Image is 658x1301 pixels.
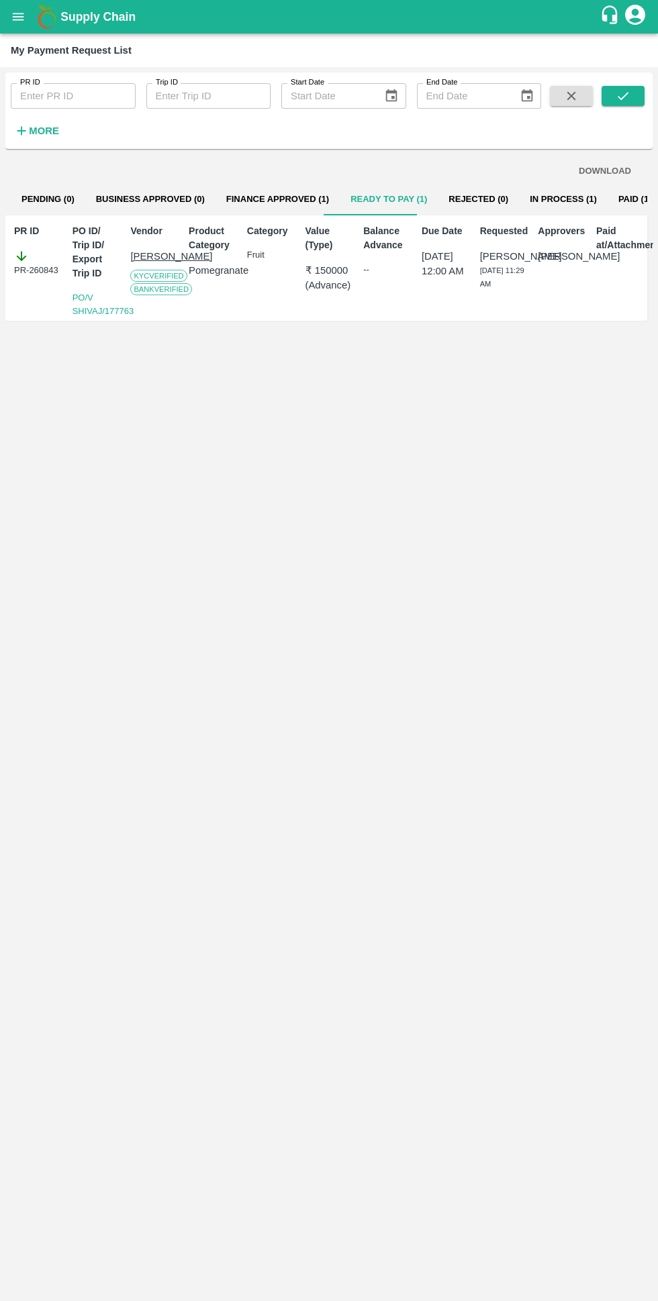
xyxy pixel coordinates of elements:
button: More [11,119,62,142]
span: KYC Verified [130,270,187,282]
button: Choose date [379,83,404,109]
p: [PERSON_NAME] [130,249,178,264]
button: In Process (1) [519,183,608,215]
p: Paid at/Attachments [596,224,644,252]
label: PR ID [20,77,40,88]
div: My Payment Request List [11,42,132,59]
div: -- [363,263,411,276]
button: Rejected (0) [438,183,519,215]
p: Approvers [538,224,585,238]
label: Trip ID [156,77,178,88]
input: Start Date [281,83,373,109]
button: Pending (0) [11,183,85,215]
strong: More [29,125,59,136]
span: Bank Verified [130,283,192,295]
button: Business Approved (0) [85,183,216,215]
p: ₹ 150000 [305,263,353,278]
p: Due Date [422,224,469,238]
a: PO/V SHIVAJ/177763 [73,293,134,316]
button: Choose date [514,83,540,109]
p: Balance Advance [363,224,411,252]
input: Enter PR ID [11,83,136,109]
p: [PERSON_NAME] [538,249,585,264]
p: Product Category [189,224,236,252]
p: Value (Type) [305,224,353,252]
img: logo [34,3,60,30]
button: Ready To Pay (1) [340,183,438,215]
button: DOWNLOAD [573,160,637,183]
button: Finance Approved (1) [216,183,340,215]
input: Enter Trip ID [146,83,271,109]
p: PO ID/ Trip ID/ Export Trip ID [73,224,120,280]
p: Fruit [247,249,295,262]
input: End Date [417,83,509,109]
p: ( Advance ) [305,278,353,293]
p: [DATE] 12:00 AM [422,249,469,279]
span: [DATE] 11:29 AM [480,266,524,288]
label: End Date [426,77,457,88]
p: PR ID [14,224,62,238]
p: Requested [480,224,528,238]
p: [PERSON_NAME] [480,249,528,264]
div: customer-support [600,5,623,29]
button: open drawer [3,1,34,32]
b: Supply Chain [60,10,136,23]
div: PR-260843 [14,249,62,277]
p: Pomegranate [189,263,236,278]
a: Supply Chain [60,7,600,26]
div: account of current user [623,3,647,31]
p: Vendor [130,224,178,238]
label: Start Date [291,77,324,88]
p: Category [247,224,295,238]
